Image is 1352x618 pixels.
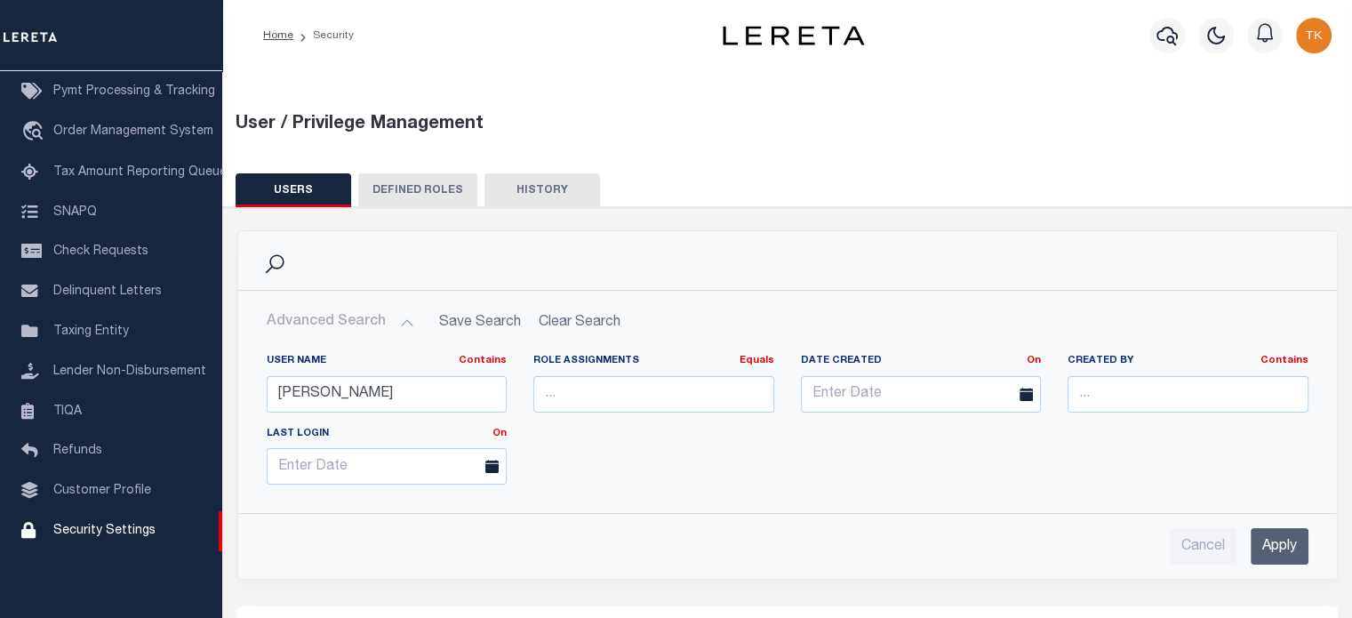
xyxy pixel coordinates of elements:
span: Order Management System [53,125,213,138]
li: Security [293,28,354,44]
label: Last Login [253,427,521,442]
input: Apply [1251,528,1308,565]
label: Created By [1068,354,1308,369]
span: Refunds [53,445,102,457]
button: HISTORY [484,173,600,207]
button: Advanced Search [267,305,414,340]
label: Role Assignments [533,354,774,369]
span: Customer Profile [53,485,151,497]
img: svg+xml;base64,PHN2ZyB4bWxucz0iaHR0cDovL3d3dy53My5vcmcvMjAwMC9zdmciIHBvaW50ZXItZXZlbnRzPSJub25lIi... [1296,18,1332,53]
input: Enter Date [267,448,508,485]
span: Tax Amount Reporting Queue [53,166,227,179]
img: logo-dark.svg [723,26,865,45]
span: Taxing Entity [53,325,129,338]
span: Delinquent Letters [53,285,162,298]
a: On [492,429,507,438]
input: Cancel [1170,528,1236,565]
input: Enter Date [801,376,1042,413]
div: User / Privilege Management [236,111,1340,138]
span: Security Settings [53,525,156,537]
a: Home [263,30,293,41]
span: TIQA [53,405,82,417]
input: ... [1068,376,1308,413]
a: Contains [1260,356,1308,365]
a: Contains [459,356,507,365]
button: DEFINED ROLES [358,173,477,207]
button: USERS [236,173,351,207]
input: ... [533,376,774,413]
span: SNAPQ [53,205,97,218]
a: Equals [740,356,774,365]
a: On [1027,356,1041,365]
span: Lender Non-Disbursement [53,365,206,378]
i: travel_explore [21,121,50,144]
label: Date Created [788,354,1055,369]
label: User Name [267,354,508,369]
span: Check Requests [53,245,148,258]
input: ... [267,376,508,413]
span: Pymt Processing & Tracking [53,85,215,98]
